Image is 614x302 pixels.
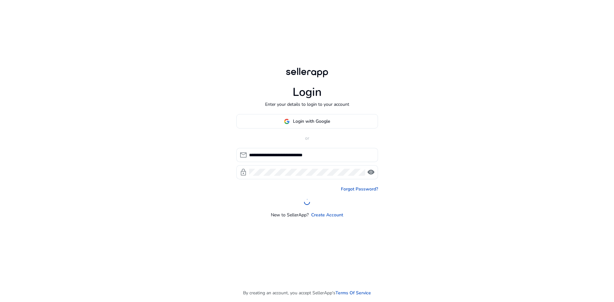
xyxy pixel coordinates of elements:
[341,186,378,192] a: Forgot Password?
[367,168,375,176] span: visibility
[236,135,378,142] p: or
[236,114,378,128] button: Login with Google
[293,85,322,99] h1: Login
[335,290,371,296] a: Terms Of Service
[271,212,309,218] p: New to SellerApp?
[284,119,290,124] img: google-logo.svg
[311,212,343,218] a: Create Account
[293,118,330,125] span: Login with Google
[265,101,349,108] p: Enter your details to login to your account
[240,168,247,176] span: lock
[240,151,247,159] span: mail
